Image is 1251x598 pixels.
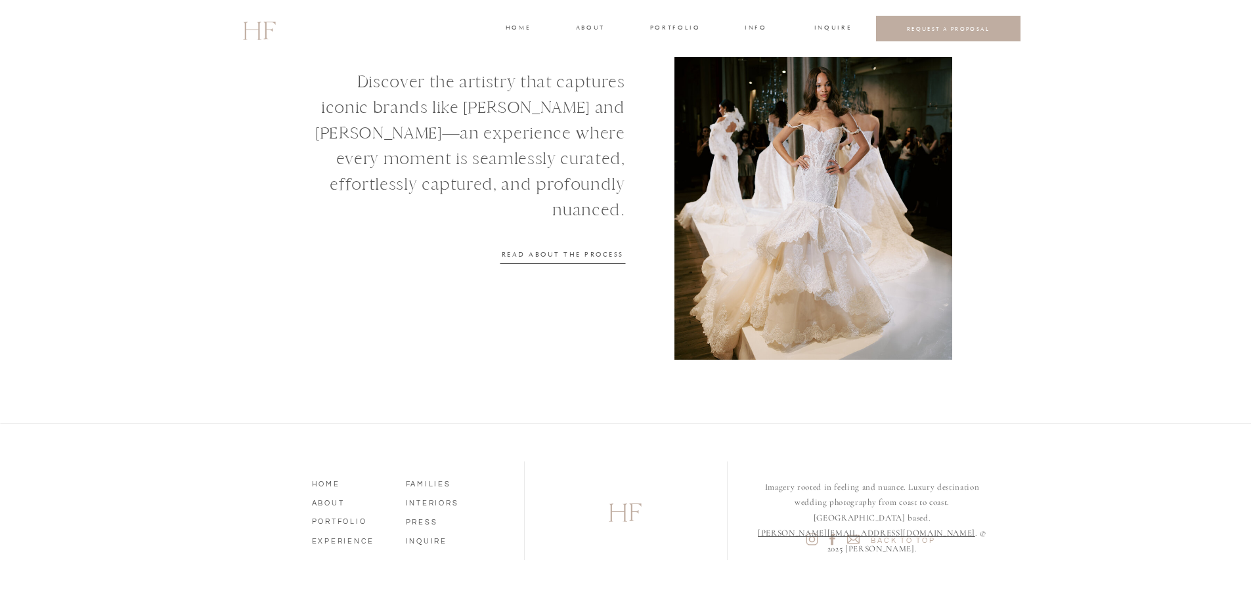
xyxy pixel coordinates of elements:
[650,23,699,35] a: portfolio
[406,534,481,545] a: INQUIRE
[814,23,850,35] a: INQUIRE
[242,10,275,48] a: HF
[406,477,481,488] a: FAMILIES
[312,514,387,526] a: PORTFOLIO
[506,23,530,35] a: home
[312,534,387,545] a: EXPERIENCE
[758,528,975,538] a: [PERSON_NAME][EMAIL_ADDRESS][DOMAIN_NAME]
[887,25,1011,32] a: REQUEST A PROPOSAL
[406,515,481,526] a: PRESS
[576,23,604,35] a: about
[500,249,625,258] a: READ ABOUT THE PROCESS
[568,492,684,530] a: HF
[310,69,625,198] h1: Discover the artistry that captures iconic brands like [PERSON_NAME] and [PERSON_NAME]—an experie...
[406,496,481,507] a: INTERIORS
[312,477,387,488] a: HOME
[754,480,991,527] p: Imagery rooted in feeling and nuance. Luxury destination wedding photography from coast to coast....
[312,496,387,507] a: ABOUT
[744,23,768,35] a: INFO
